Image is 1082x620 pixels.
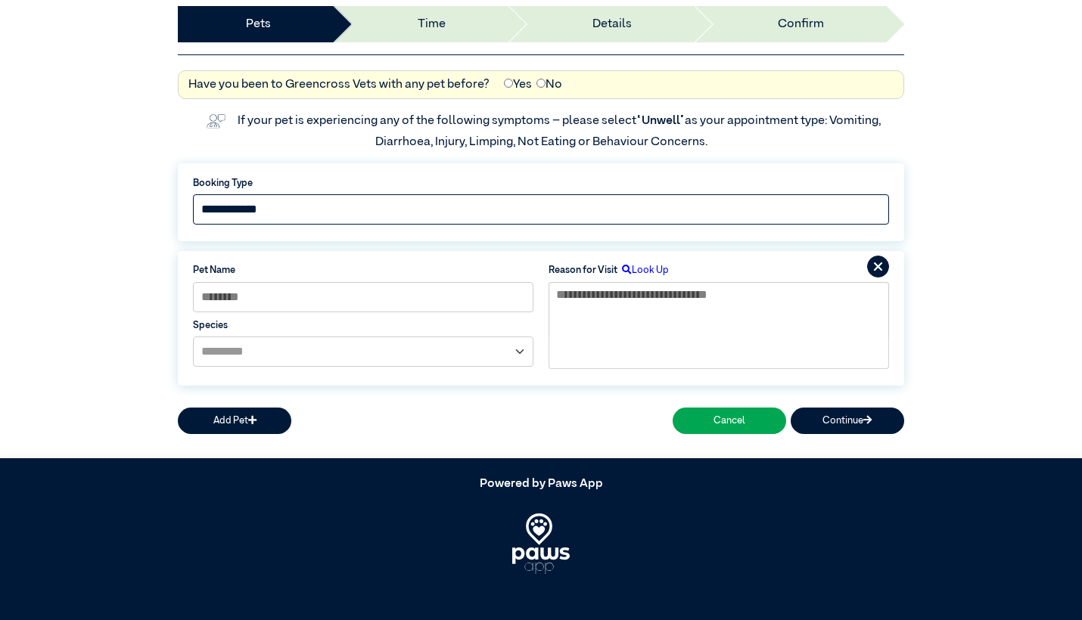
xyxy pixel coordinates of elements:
[238,115,883,148] label: If your pet is experiencing any of the following symptoms – please select as your appointment typ...
[193,318,533,333] label: Species
[188,76,490,94] label: Have you been to Greencross Vets with any pet before?
[536,76,562,94] label: No
[504,76,532,94] label: Yes
[549,263,617,277] label: Reason for Visit
[617,263,669,277] label: Look Up
[193,176,889,191] label: Booking Type
[636,115,685,127] span: “Unwell”
[512,513,571,574] img: PawsApp
[178,408,291,434] button: Add Pet
[536,79,546,88] input: No
[178,477,904,491] h5: Powered by Paws App
[673,408,786,434] button: Cancel
[246,15,271,33] a: Pets
[201,109,230,133] img: vet
[791,408,904,434] button: Continue
[504,79,513,88] input: Yes
[193,263,533,277] label: Pet Name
